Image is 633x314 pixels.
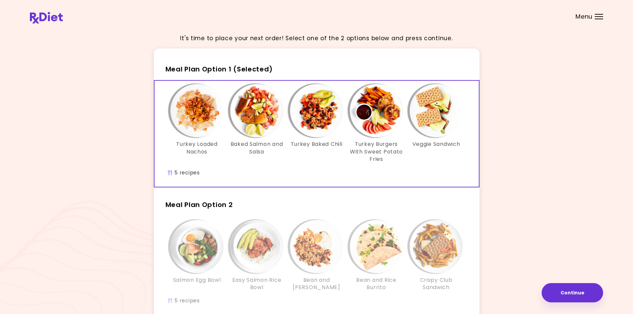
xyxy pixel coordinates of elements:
[287,84,347,163] div: Info - Turkey Baked Chili - Meal Plan Option 1 (Selected)
[406,84,466,163] div: Info - Veggie Sandwich - Meal Plan Option 1 (Selected)
[230,276,283,291] h3: Easy Salmon Rice Bowl
[542,283,603,302] button: Continue
[291,141,343,148] h3: Turkey Baked Chili
[173,276,221,284] h3: Salmon Egg Bowl
[30,12,63,24] img: RxDiet
[412,141,460,148] h3: Veggie Sandwich
[170,141,224,156] h3: Turkey Loaded Nachos
[180,34,453,43] p: It's time to place your next order! Select one of the 2 options below and press continue.
[576,14,592,20] span: Menu
[227,84,287,163] div: Info - Baked Salmon and Salsa - Meal Plan Option 1 (Selected)
[167,84,227,163] div: Info - Turkey Loaded Nachos - Meal Plan Option 1 (Selected)
[230,141,283,156] h3: Baked Salmon and Salsa
[167,220,227,291] div: Info - Salmon Egg Bowl - Meal Plan Option 2
[287,220,347,291] div: Info - Bean and Tomato Quinoa - Meal Plan Option 2
[165,64,273,74] span: Meal Plan Option 1 (Selected)
[165,200,233,209] span: Meal Plan Option 2
[290,276,343,291] h3: Bean and [PERSON_NAME]
[347,84,406,163] div: Info - Turkey Burgers With Sweet Potato Fries - Meal Plan Option 1 (Selected)
[410,276,463,291] h3: Crispy Club Sandwich
[350,276,403,291] h3: Bean and Rice Burrito
[227,220,287,291] div: Info - Easy Salmon Rice Bowl - Meal Plan Option 2
[347,220,406,291] div: Info - Bean and Rice Burrito - Meal Plan Option 2
[350,141,403,163] h3: Turkey Burgers With Sweet Potato Fries
[406,220,466,291] div: Info - Crispy Club Sandwich - Meal Plan Option 2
